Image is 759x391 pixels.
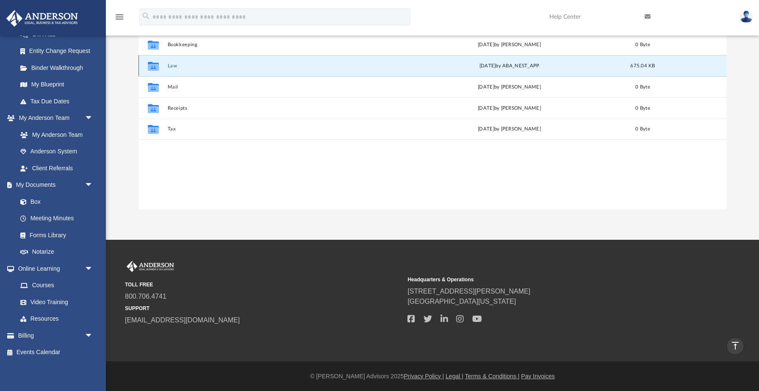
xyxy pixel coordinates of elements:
[521,373,554,380] a: Pay Invoices
[114,12,125,22] i: menu
[125,293,166,300] a: 800.706.4741
[141,11,151,21] i: search
[635,85,650,89] span: 0 Byte
[630,64,655,68] span: 675.04 KB
[397,62,622,70] div: [DATE] by ABA_NEST_APP
[125,281,402,288] small: TOLL FREE
[12,210,102,227] a: Meeting Minutes
[168,105,393,111] button: Receipts
[168,127,393,132] button: Tax
[407,298,516,305] a: [GEOGRAPHIC_DATA][US_STATE]
[12,76,102,93] a: My Blueprint
[85,327,102,344] span: arrow_drop_down
[85,177,102,194] span: arrow_drop_down
[12,59,106,76] a: Binder Walkthrough
[730,341,740,351] i: vertical_align_top
[397,105,622,112] div: [DATE] by [PERSON_NAME]
[446,373,463,380] a: Legal |
[139,34,726,210] div: grid
[12,244,102,261] a: Notarize
[125,305,402,312] small: SUPPORT
[85,260,102,277] span: arrow_drop_down
[12,294,97,311] a: Video Training
[6,110,102,127] a: My Anderson Teamarrow_drop_down
[168,42,393,47] button: Bookkeeping
[12,43,106,60] a: Entity Change Request
[114,16,125,22] a: menu
[465,373,520,380] a: Terms & Conditions |
[12,93,106,110] a: Tax Due Dates
[4,10,80,27] img: Anderson Advisors Platinum Portal
[407,276,684,283] small: Headquarters & Operations
[6,344,106,361] a: Events Calendar
[12,126,97,143] a: My Anderson Team
[125,316,240,324] a: [EMAIL_ADDRESS][DOMAIN_NAME]
[397,125,622,133] div: [DATE] by [PERSON_NAME]
[168,84,393,90] button: Mail
[12,193,97,210] a: Box
[397,41,622,49] div: [DATE] by [PERSON_NAME]
[12,227,97,244] a: Forms Library
[6,260,102,277] a: Online Learningarrow_drop_down
[6,327,106,344] a: Billingarrow_drop_down
[407,288,530,295] a: [STREET_ADDRESS][PERSON_NAME]
[404,373,444,380] a: Privacy Policy |
[740,11,753,23] img: User Pic
[397,83,622,91] div: [DATE] by [PERSON_NAME]
[12,311,102,327] a: Resources
[12,277,102,294] a: Courses
[12,160,102,177] a: Client Referrals
[168,63,393,69] button: Law
[726,337,744,355] a: vertical_align_top
[6,177,102,194] a: My Documentsarrow_drop_down
[85,110,102,127] span: arrow_drop_down
[635,42,650,47] span: 0 Byte
[125,261,176,272] img: Anderson Advisors Platinum Portal
[12,143,102,160] a: Anderson System
[635,127,650,131] span: 0 Byte
[635,106,650,111] span: 0 Byte
[106,372,759,381] div: © [PERSON_NAME] Advisors 2025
